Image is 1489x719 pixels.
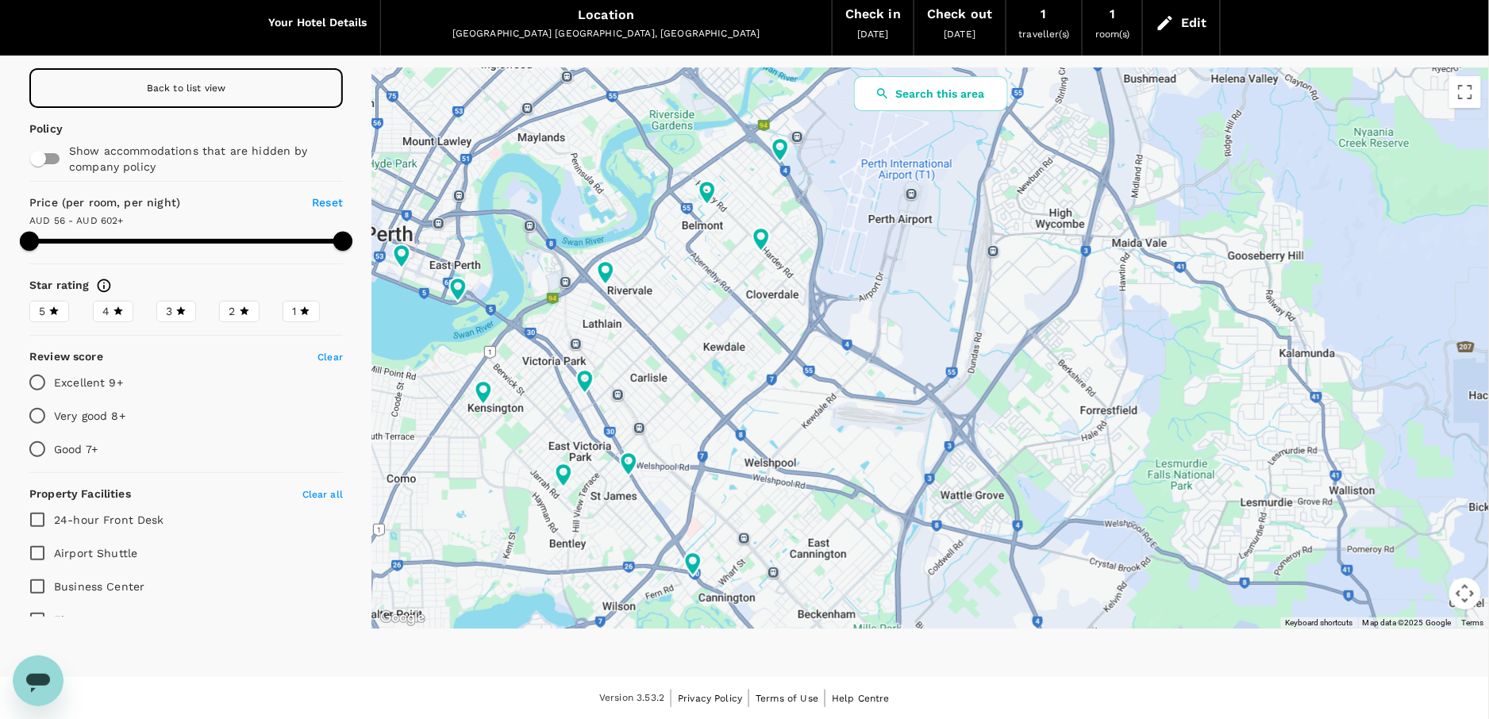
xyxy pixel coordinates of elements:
[1449,578,1481,609] button: Map camera controls
[302,489,343,500] span: Clear all
[1363,618,1452,627] span: Map data ©2025 Google
[1461,618,1484,627] a: Terms (opens in new tab)
[54,580,144,593] span: Business Center
[678,693,742,704] span: Privacy Policy
[54,547,137,559] span: Airport Shuttle
[54,408,125,424] p: Very good 8+
[292,303,296,320] span: 1
[832,693,890,704] span: Help Centre
[756,693,818,704] span: Terms of Use
[54,441,98,457] p: Good 7+
[317,352,343,363] span: Clear
[268,14,367,32] h6: Your Hotel Details
[29,68,343,108] a: Back to list view
[599,690,664,706] span: Version 3.53.2
[29,486,131,503] h6: Property Facilities
[1285,617,1353,629] button: Keyboard shortcuts
[394,26,819,42] div: [GEOGRAPHIC_DATA] [GEOGRAPHIC_DATA], [GEOGRAPHIC_DATA]
[29,215,124,226] span: AUD 56 - AUD 602+
[927,3,992,25] div: Check out
[54,375,123,390] p: Excellent 9+
[1449,76,1481,108] button: Toggle fullscreen view
[854,76,1008,111] button: Search this area
[54,613,94,626] span: Fitness
[1041,3,1047,25] div: 1
[54,513,164,526] span: 24-hour Front Desk
[147,83,226,94] span: Back to list view
[69,143,317,175] p: Show accommodations that are hidden by company policy
[376,608,429,629] a: Open this area in Google Maps (opens a new window)
[832,690,890,707] a: Help Centre
[756,690,818,707] a: Terms of Use
[229,303,235,320] span: 2
[29,121,50,136] p: Policy
[845,3,901,25] div: Check in
[1110,3,1115,25] div: 1
[678,690,742,707] a: Privacy Policy
[857,29,889,40] span: [DATE]
[29,348,103,366] h6: Review score
[1181,12,1207,34] div: Edit
[102,303,110,320] span: 4
[13,656,63,706] iframe: Button to launch messaging window
[944,29,975,40] span: [DATE]
[1095,29,1129,40] span: room(s)
[578,4,634,26] div: Location
[39,303,45,320] span: 5
[29,277,90,294] h6: Star rating
[29,194,264,212] h6: Price (per room, per night)
[1019,29,1070,40] span: traveller(s)
[96,278,112,294] svg: Star ratings are awarded to properties to represent the quality of services, facilities, and amen...
[376,608,429,629] img: Google
[166,303,172,320] span: 3
[312,196,343,209] span: Reset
